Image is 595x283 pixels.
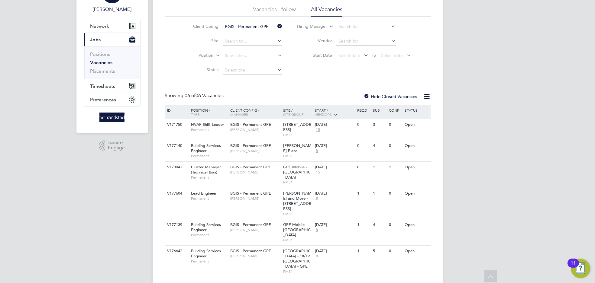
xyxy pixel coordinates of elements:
[223,66,282,75] input: Select one
[315,227,319,233] span: 8
[230,248,271,253] span: BGIS - Permanent GPE
[84,6,141,13] span: Jamie Scattergood
[356,140,371,151] div: 0
[356,119,371,130] div: 0
[191,233,227,237] span: Permanent
[283,248,311,269] span: [GEOGRAPHIC_DATA] - 18/19 [GEOGRAPHIC_DATA] - GPE
[403,119,429,130] div: Open
[191,122,224,127] span: HVAP Shift Leader
[166,105,187,115] div: ID
[191,196,227,201] span: Permanent
[356,105,371,115] div: Reqd
[403,246,429,257] div: Open
[99,140,125,152] a: Powered byEngage
[191,154,227,158] span: Permanent
[283,211,312,216] span: FMS1
[84,19,140,33] button: Network
[371,246,387,257] div: 5
[166,140,187,151] div: V177140
[387,246,403,257] div: 0
[313,105,356,120] div: Start /
[283,143,312,153] span: [PERSON_NAME] Place
[315,165,354,170] div: [DATE]
[90,23,109,29] span: Network
[283,154,312,158] span: FMS1
[185,93,224,99] span: 06 Vacancies
[191,127,227,132] span: Permanent
[223,23,282,31] input: Search for...
[230,222,271,227] span: BGIS - Permanent GPE
[356,246,371,257] div: 1
[315,143,354,148] div: [DATE]
[336,23,396,31] input: Search for...
[283,269,312,274] span: FMS1
[356,162,371,173] div: 0
[387,119,403,130] div: 0
[315,196,319,201] span: 8
[185,93,196,99] span: 06 of
[387,219,403,231] div: 0
[283,180,312,185] span: FMS1
[315,170,321,175] span: 15
[338,53,360,58] span: Select date
[230,170,280,175] span: [PERSON_NAME]
[403,140,429,151] div: Open
[229,105,282,119] div: Client Config /
[364,94,417,99] label: Hide Closed Vacancies
[230,143,271,148] span: BGIS - Permanent GPE
[381,53,403,58] span: Select date
[84,33,140,46] button: Jobs
[571,263,576,271] div: 11
[179,52,213,59] label: Position
[230,191,271,196] span: BGIS - Permanent GPE
[311,6,342,17] li: All Vacancies
[371,188,387,199] div: 1
[371,140,387,151] div: 4
[191,112,199,117] span: Type
[230,196,280,201] span: [PERSON_NAME]
[292,24,327,30] label: Hiring Manager
[90,51,110,57] a: Positions
[283,164,311,180] span: GPE Mobile - [GEOGRAPHIC_DATA]
[90,60,112,65] a: Vacancies
[184,24,218,29] label: Client Config
[230,148,280,153] span: [PERSON_NAME]
[315,127,321,132] span: 15
[356,219,371,231] div: 1
[191,175,227,180] span: Permanent
[191,222,221,232] span: Building Services Engineer
[387,140,403,151] div: 0
[230,127,280,132] span: [PERSON_NAME]
[223,37,282,46] input: Search for...
[184,38,218,43] label: Site
[230,112,248,117] span: Manager
[84,46,140,79] div: Jobs
[315,191,354,196] div: [DATE]
[191,143,221,153] span: Building Services Engineer
[230,164,271,170] span: BGIS - Permanent GPE
[90,68,115,74] a: Placements
[283,132,312,137] span: FMS1
[99,113,124,122] img: randstad-logo-retina.png
[315,112,332,117] span: Vendors
[283,191,312,211] span: [PERSON_NAME] and More - [STREET_ADDRESS]
[166,188,187,199] div: V177604
[315,254,319,259] span: 8
[315,222,354,227] div: [DATE]
[84,79,140,93] button: Timesheets
[387,162,403,173] div: 1
[371,119,387,130] div: 3
[370,51,378,59] span: To
[90,97,116,103] span: Preferences
[184,67,218,72] label: Status
[108,140,125,145] span: Powered by
[336,37,396,46] input: Search for...
[191,164,221,175] span: Cluster Manager (Technical Bias)
[282,105,313,119] div: Site /
[403,105,429,115] div: Status
[297,52,332,58] label: Start Date
[253,6,296,17] li: Vacancies I follow
[403,188,429,199] div: Open
[191,248,221,259] span: Building Services Engineer
[371,105,387,115] div: Sub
